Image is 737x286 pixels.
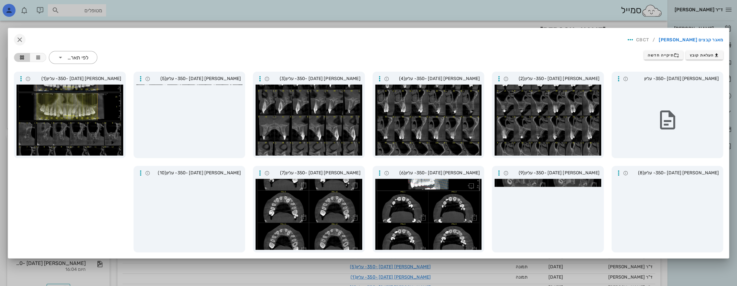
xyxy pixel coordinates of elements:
[648,53,679,58] span: תיקייה חדשה
[152,169,241,177] span: [PERSON_NAME] 350- [DATE]- עליון(10)
[510,75,600,82] span: [PERSON_NAME] 350- [DATE]- עליון(2)
[67,55,88,61] div: לפי תאריך
[659,35,723,45] a: מאגר קבצים [PERSON_NAME]
[510,169,600,177] span: [PERSON_NAME] 350- [DATE]- עליון(9)
[630,75,719,82] span: [PERSON_NAME] 350- [DATE]- עליון
[152,75,241,82] span: [PERSON_NAME] 350- [DATE]- עליון(5)
[391,169,480,177] span: [PERSON_NAME] 350- [DATE]- עליון(6)
[391,75,480,82] span: [PERSON_NAME] 350- [DATE]- עליון(4)
[271,169,361,177] span: [PERSON_NAME] 350- [DATE]- עליון(7)
[49,51,97,64] div: לפי תאריך
[271,75,361,82] span: [PERSON_NAME] 350- [DATE]- עליון(3)
[649,35,659,45] li: /
[32,75,122,82] span: [PERSON_NAME] 350- [DATE]- עליון(1)
[644,51,683,60] button: תיקייה חדשה
[630,169,719,177] span: [PERSON_NAME] 350- [DATE]- עליון(8)
[690,53,719,58] span: העלאת קובץ
[686,51,723,60] button: העלאת קובץ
